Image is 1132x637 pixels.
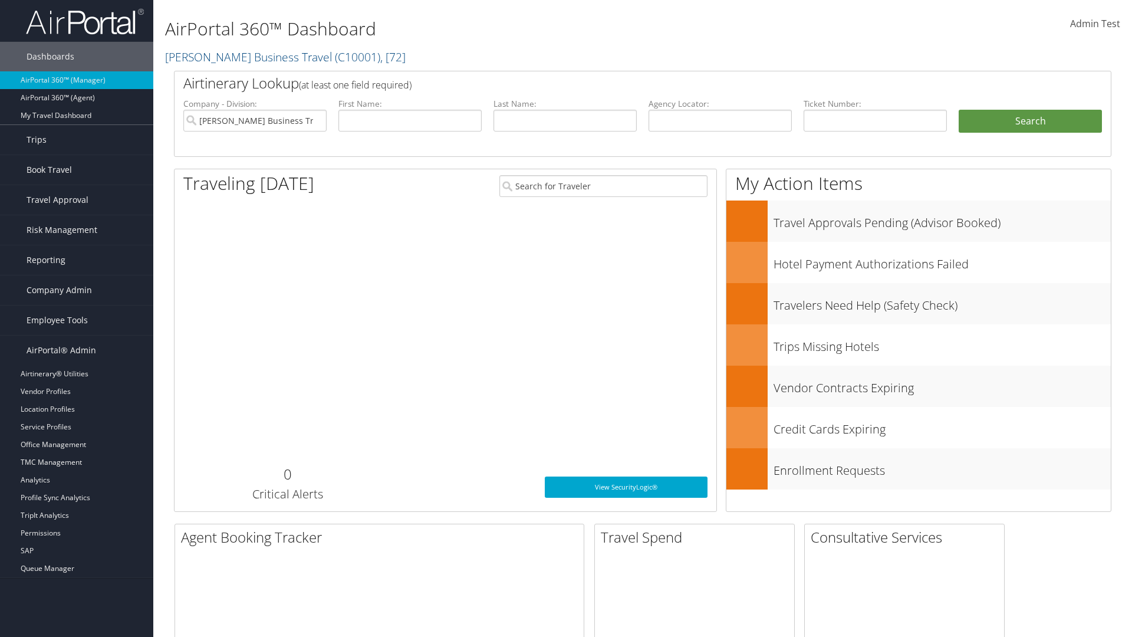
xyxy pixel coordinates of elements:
[1070,17,1120,30] span: Admin Test
[26,8,144,35] img: airportal-logo.png
[726,171,1111,196] h1: My Action Items
[649,98,792,110] label: Agency Locator:
[335,49,380,65] span: ( C10001 )
[27,336,96,365] span: AirPortal® Admin
[165,49,406,65] a: [PERSON_NAME] Business Travel
[726,366,1111,407] a: Vendor Contracts Expiring
[183,464,391,484] h2: 0
[774,291,1111,314] h3: Travelers Need Help (Safety Check)
[27,185,88,215] span: Travel Approval
[493,98,637,110] label: Last Name:
[165,17,802,41] h1: AirPortal 360™ Dashboard
[774,457,1111,479] h3: Enrollment Requests
[804,98,947,110] label: Ticket Number:
[499,175,707,197] input: Search for Traveler
[601,527,794,547] h2: Travel Spend
[183,73,1024,93] h2: Airtinerary Lookup
[959,110,1102,133] button: Search
[27,245,65,275] span: Reporting
[726,448,1111,490] a: Enrollment Requests
[774,415,1111,438] h3: Credit Cards Expiring
[27,155,72,185] span: Book Travel
[27,275,92,305] span: Company Admin
[338,98,482,110] label: First Name:
[726,407,1111,448] a: Credit Cards Expiring
[27,42,74,71] span: Dashboards
[811,527,1004,547] h2: Consultative Services
[726,283,1111,324] a: Travelers Need Help (Safety Check)
[183,171,314,196] h1: Traveling [DATE]
[726,201,1111,242] a: Travel Approvals Pending (Advisor Booked)
[726,242,1111,283] a: Hotel Payment Authorizations Failed
[27,125,47,155] span: Trips
[726,324,1111,366] a: Trips Missing Hotels
[183,486,391,503] h3: Critical Alerts
[299,78,412,91] span: (at least one field required)
[1070,6,1120,42] a: Admin Test
[545,477,707,498] a: View SecurityLogic®
[183,98,327,110] label: Company - Division:
[774,209,1111,231] h3: Travel Approvals Pending (Advisor Booked)
[774,333,1111,355] h3: Trips Missing Hotels
[181,527,584,547] h2: Agent Booking Tracker
[774,250,1111,272] h3: Hotel Payment Authorizations Failed
[27,306,88,335] span: Employee Tools
[774,374,1111,396] h3: Vendor Contracts Expiring
[27,215,97,245] span: Risk Management
[380,49,406,65] span: , [ 72 ]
